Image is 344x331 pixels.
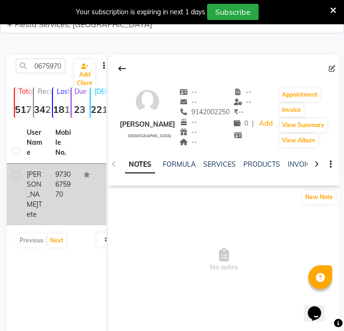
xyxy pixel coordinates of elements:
[234,108,244,116] span: --
[207,4,259,20] button: Subscribe
[34,103,50,115] strong: 342
[234,108,238,116] span: ₹
[258,117,274,130] a: Add
[74,60,95,90] a: Add Client
[303,191,335,204] button: New Note
[19,87,31,96] p: Total
[15,103,31,115] strong: 5177
[163,160,196,169] a: FORMULA
[252,119,254,129] span: |
[27,170,42,209] span: [PERSON_NAME]
[179,118,198,126] span: --
[203,160,236,169] a: SERVICES
[21,122,50,164] th: User Name
[48,234,66,247] button: Next
[179,128,198,136] span: --
[73,87,88,96] p: Due
[280,119,327,132] button: View Summary
[125,156,155,173] a: NOTES
[128,133,171,138] span: [DEMOGRAPHIC_DATA]
[179,88,198,96] span: --
[50,122,78,164] th: Mobile No.
[112,60,132,78] div: Back to Client
[280,103,303,117] button: Invoice
[50,164,78,225] td: 9730675970
[304,293,334,321] iframe: chat widget
[91,103,107,115] strong: 221
[280,134,318,147] button: View Album
[108,212,339,308] span: No notes
[234,88,252,96] span: --
[133,87,162,116] img: avatar
[53,103,69,115] strong: 1810
[38,87,50,96] p: Recent
[57,87,69,96] p: Lost
[94,87,107,96] p: [DEMOGRAPHIC_DATA]
[179,108,230,116] span: 9142002250
[179,98,198,106] span: --
[280,88,320,101] button: Appointment
[234,98,252,106] span: --
[72,103,88,115] strong: 23
[120,120,175,130] div: [PERSON_NAME]
[234,119,248,128] span: 0
[76,7,205,17] div: Your subscription is expiring in next 1 days
[243,160,280,169] a: PRODUCTS
[16,59,65,73] input: Search by Name/Mobile/Email/Code
[179,138,198,146] span: --
[288,160,319,169] a: INVOICES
